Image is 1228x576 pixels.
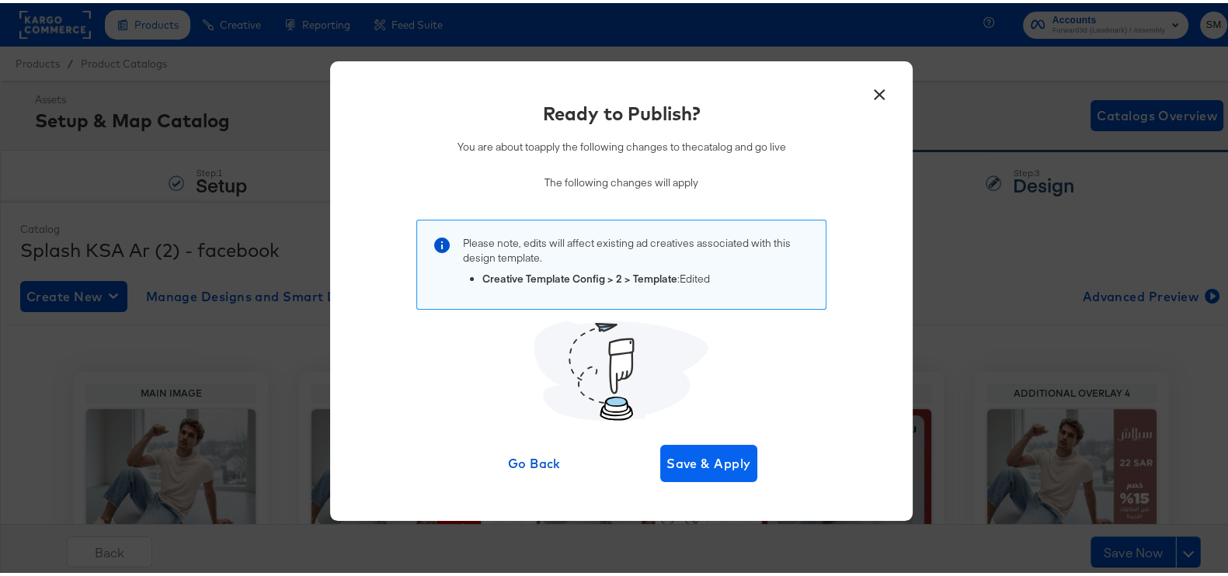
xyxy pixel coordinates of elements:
li: : Edited [482,269,810,283]
p: You are about to apply the following changes to the catalog and go live [457,137,786,151]
strong: Creative Template Config > 2 > Template [482,269,677,283]
button: Go Back [486,442,583,479]
span: Save & Apply [666,449,751,471]
p: Please note, edits will affect existing ad creatives associated with this design template . [463,233,810,262]
p: The following changes will apply [457,172,786,187]
span: Go Back [492,449,577,471]
button: Save & Apply [660,442,757,479]
div: Ready to Publish? [543,97,701,123]
button: × [865,74,893,102]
